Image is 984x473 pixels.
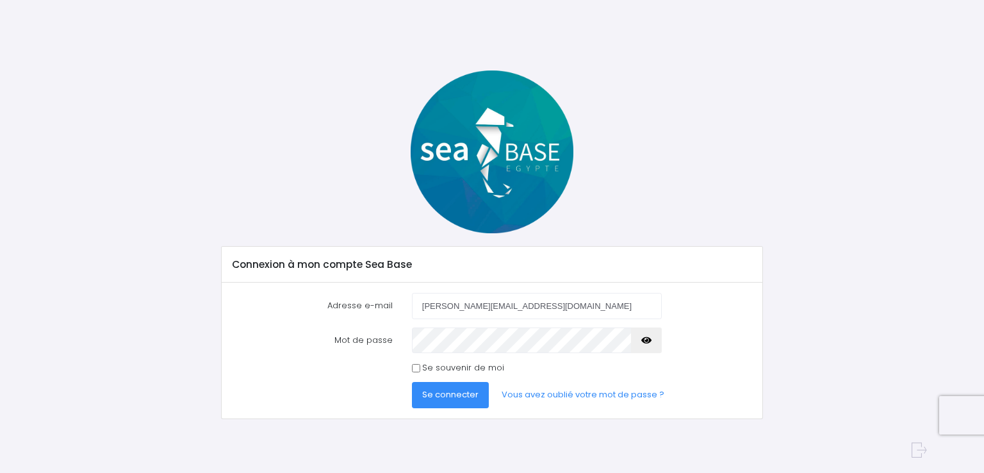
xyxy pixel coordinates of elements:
label: Mot de passe [223,328,402,353]
div: Connexion à mon compte Sea Base [222,247,762,283]
span: Se connecter [422,388,479,401]
a: Vous avez oublié votre mot de passe ? [491,382,675,408]
label: Se souvenir de moi [422,361,504,374]
button: Se connecter [412,382,489,408]
label: Adresse e-mail [223,293,402,319]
